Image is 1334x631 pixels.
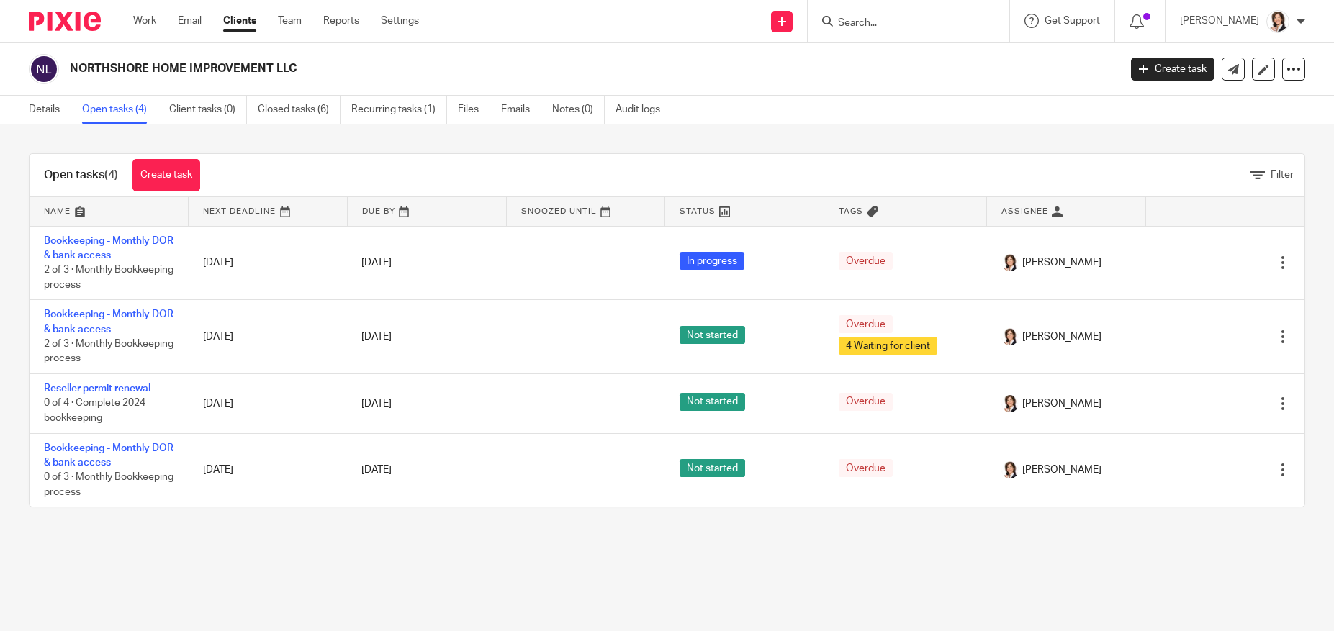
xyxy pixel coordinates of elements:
span: Filter [1271,170,1294,180]
img: BW%20Website%203%20-%20square.jpg [1001,461,1019,478]
a: Details [29,96,71,124]
a: Client tasks (0) [169,96,247,124]
span: [PERSON_NAME] [1022,330,1101,344]
img: BW%20Website%203%20-%20square.jpg [1001,328,1019,345]
a: Notes (0) [552,96,605,124]
span: Not started [680,393,745,411]
span: Not started [680,459,745,477]
span: In progress [680,252,744,270]
img: BW%20Website%203%20-%20square.jpg [1266,10,1289,33]
td: [DATE] [189,433,348,507]
img: svg%3E [29,54,59,84]
a: Create task [132,159,200,191]
span: Not started [680,326,745,344]
td: [DATE] [189,300,348,374]
span: Tags [839,207,863,215]
span: Overdue [839,252,893,270]
input: Search [837,17,966,30]
a: Clients [223,14,256,28]
span: Overdue [839,459,893,477]
a: Reports [323,14,359,28]
a: Bookkeeping - Monthly DOR & bank access [44,236,173,260]
a: Closed tasks (6) [258,96,341,124]
h2: NORTHSHORE HOME IMPROVEMENT LLC [70,61,901,76]
span: [DATE] [361,258,392,268]
span: Get Support [1045,16,1100,26]
a: Audit logs [616,96,671,124]
img: Pixie [29,12,101,31]
a: Email [178,14,202,28]
a: Bookkeeping - Monthly DOR & bank access [44,309,173,334]
span: 2 of 3 · Monthly Bookkeeping process [44,339,173,364]
a: Files [458,96,490,124]
a: Settings [381,14,419,28]
a: Open tasks (4) [82,96,158,124]
span: Overdue [839,393,893,411]
p: [PERSON_NAME] [1180,14,1259,28]
span: [DATE] [361,465,392,475]
span: 2 of 3 · Monthly Bookkeeping process [44,265,173,290]
img: BW%20Website%203%20-%20square.jpg [1001,254,1019,271]
a: Recurring tasks (1) [351,96,447,124]
a: Team [278,14,302,28]
span: Status [680,207,716,215]
a: Create task [1131,58,1214,81]
h1: Open tasks [44,168,118,183]
span: 4 Waiting for client [839,337,937,355]
span: [DATE] [361,332,392,342]
span: [PERSON_NAME] [1022,463,1101,477]
span: Overdue [839,315,893,333]
span: (4) [104,169,118,181]
img: BW%20Website%203%20-%20square.jpg [1001,395,1019,412]
span: 0 of 3 · Monthly Bookkeeping process [44,472,173,497]
span: 0 of 4 · Complete 2024 bookkeeping [44,399,145,424]
td: [DATE] [189,374,348,433]
span: [PERSON_NAME] [1022,255,1101,270]
td: [DATE] [189,226,348,300]
a: Reseller permit renewal [44,383,150,394]
span: [PERSON_NAME] [1022,396,1101,411]
a: Work [133,14,156,28]
span: [DATE] [361,399,392,409]
a: Emails [501,96,541,124]
a: Bookkeeping - Monthly DOR & bank access [44,443,173,468]
span: Snoozed Until [521,207,597,215]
